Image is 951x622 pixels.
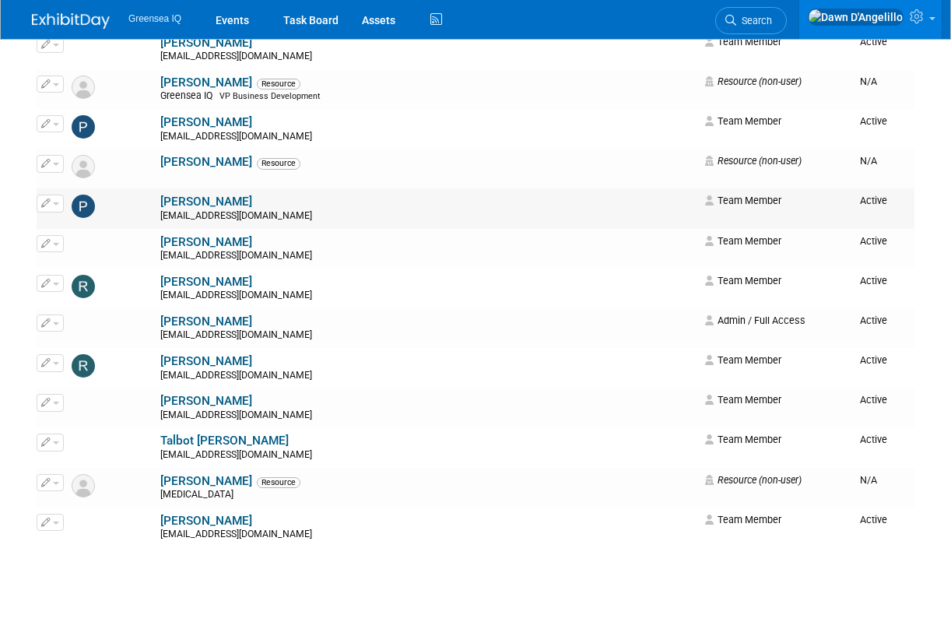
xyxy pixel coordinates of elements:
[160,115,252,129] a: [PERSON_NAME]
[860,275,887,286] span: Active
[860,394,887,406] span: Active
[160,36,252,50] a: [PERSON_NAME]
[705,434,781,445] span: Team Member
[219,91,321,101] span: VP Business Development
[860,115,887,127] span: Active
[72,394,95,417] img: Stephanie Piccolo
[705,195,781,206] span: Team Member
[160,329,695,342] div: [EMAIL_ADDRESS][DOMAIN_NAME]
[860,155,877,167] span: N/A
[72,514,95,537] img: Will Moody
[257,158,300,169] span: Resource
[715,7,787,34] a: Search
[860,195,887,206] span: Active
[705,394,781,406] span: Team Member
[160,195,252,209] a: [PERSON_NAME]
[705,514,781,525] span: Team Member
[705,315,805,326] span: Admin / Full Access
[160,449,695,462] div: [EMAIL_ADDRESS][DOMAIN_NAME]
[705,155,802,167] span: Resource (non-user)
[860,36,887,47] span: Active
[160,235,252,249] a: [PERSON_NAME]
[160,434,289,448] a: Talbot [PERSON_NAME]
[72,195,95,218] img: Peter Gilliam
[72,275,95,298] img: Regina Yopak
[860,474,877,486] span: N/A
[160,489,238,500] span: [MEDICAL_DATA]
[72,235,95,258] img: Peter Kerson
[160,354,252,368] a: [PERSON_NAME]
[160,275,252,289] a: [PERSON_NAME]
[160,90,217,101] span: Greensea IQ
[72,155,95,178] img: Resource
[72,315,95,338] img: Rob Howard
[160,131,695,143] div: [EMAIL_ADDRESS][DOMAIN_NAME]
[705,36,781,47] span: Team Member
[736,15,772,26] span: Search
[72,354,95,378] img: Ryne Kessler
[705,275,781,286] span: Team Member
[705,76,802,87] span: Resource (non-user)
[160,250,695,262] div: [EMAIL_ADDRESS][DOMAIN_NAME]
[860,315,887,326] span: Active
[160,290,695,302] div: [EMAIL_ADDRESS][DOMAIN_NAME]
[72,76,95,99] img: Resource
[860,514,887,525] span: Active
[860,235,887,247] span: Active
[705,474,802,486] span: Resource (non-user)
[705,115,781,127] span: Team Member
[808,9,904,26] img: Dawn D'Angelillo
[72,36,95,59] img: Nicholas Baptista
[705,354,781,366] span: Team Member
[257,477,300,488] span: Resource
[160,529,695,541] div: [EMAIL_ADDRESS][DOMAIN_NAME]
[160,394,252,408] a: [PERSON_NAME]
[160,155,252,169] a: [PERSON_NAME]
[160,409,695,422] div: [EMAIL_ADDRESS][DOMAIN_NAME]
[160,210,695,223] div: [EMAIL_ADDRESS][DOMAIN_NAME]
[32,13,110,29] img: ExhibitDay
[160,474,252,488] a: [PERSON_NAME]
[72,115,95,139] img: Paco Santana
[160,514,252,528] a: [PERSON_NAME]
[705,235,781,247] span: Team Member
[72,474,95,497] img: Resource
[160,370,695,382] div: [EMAIL_ADDRESS][DOMAIN_NAME]
[72,434,95,457] img: Talbot Beck
[860,434,887,445] span: Active
[160,51,695,63] div: [EMAIL_ADDRESS][DOMAIN_NAME]
[860,76,877,87] span: N/A
[160,76,252,90] a: [PERSON_NAME]
[257,79,300,90] span: Resource
[860,354,887,366] span: Active
[128,13,181,24] span: Greensea IQ
[160,315,252,329] a: [PERSON_NAME]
